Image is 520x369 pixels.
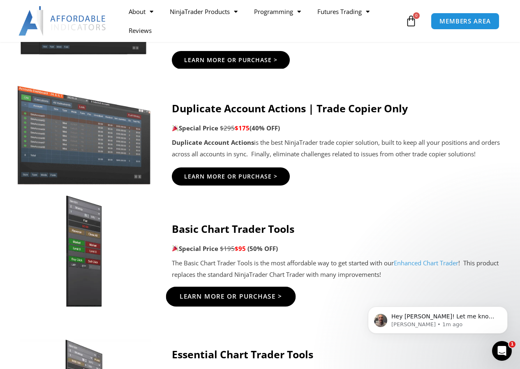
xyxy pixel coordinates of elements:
span: Learn More Or Purchase > [180,294,282,300]
iframe: Intercom notifications message [356,289,520,347]
a: 0 [393,9,429,33]
h4: Duplicate Account Actions | Trade Copier Only [172,102,504,114]
img: 🎉 [172,125,178,131]
span: Learn More Or Purchase > [184,57,277,63]
span: $95 [235,244,246,253]
p: is the best NinjaTrader trade copier solution, built to keep all your positions and orders across... [172,137,504,160]
a: MEMBERS AREA [431,13,499,30]
span: (50% OFF) [247,244,278,253]
img: Screenshot 2024-08-26 15414455555 | Affordable Indicators – NinjaTrader [16,77,151,185]
a: NinjaTrader Products [162,2,246,21]
span: 0 [413,12,420,19]
a: Learn More Or Purchase > [172,167,290,186]
a: Learn More Or Purchase > [166,287,296,306]
strong: Essential Chart Trader Tools [172,347,313,361]
img: 🎉 [172,245,178,251]
span: $295 [220,124,235,132]
img: BasicTools | Affordable Indicators – NinjaTrader [16,193,151,309]
nav: Menu [120,2,403,40]
span: $195 [220,244,235,253]
a: Programming [246,2,309,21]
strong: Special Price [172,124,218,132]
a: Enhanced Chart Trader [394,259,458,267]
strong: Basic Chart Trader Tools [172,222,294,236]
strong: Duplicate Account Actions [172,138,254,146]
span: 1 [509,341,515,348]
span: MEMBERS AREA [439,18,491,24]
strong: Special Price [172,244,218,253]
iframe: Intercom live chat [492,341,512,361]
p: The Basic Chart Trader Tools is the most affordable way to get started with our ! This product re... [172,258,504,281]
span: $175 [235,124,250,132]
b: (40% OFF) [250,124,280,132]
a: Reviews [120,21,160,40]
span: Learn More Or Purchase > [184,174,277,179]
a: Learn More Or Purchase > [172,51,290,69]
a: About [120,2,162,21]
img: LogoAI | Affordable Indicators – NinjaTrader [18,6,107,36]
a: Futures Trading [309,2,378,21]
